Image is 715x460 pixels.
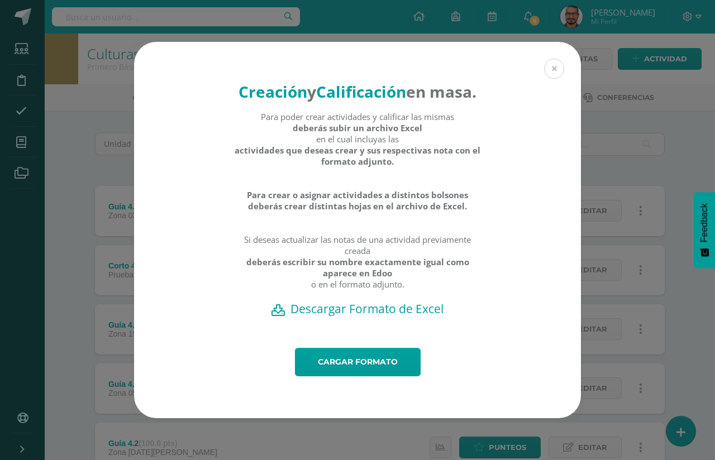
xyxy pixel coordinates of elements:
a: Cargar formato [295,348,421,376]
button: Close (Esc) [544,59,564,79]
strong: actividades que deseas crear y sus respectivas nota con el formato adjunto. [234,145,482,167]
button: Feedback - Mostrar encuesta [694,192,715,268]
strong: deberás subir un archivo Excel [293,122,422,133]
strong: Para crear o asignar actividades a distintos bolsones deberás crear distintas hojas en el archivo... [234,189,482,212]
h4: en masa. [234,81,482,102]
span: Feedback [699,203,709,242]
strong: y [307,81,316,102]
strong: Calificación [316,81,406,102]
strong: deberás escribir su nombre exactamente igual como aparece en Edoo [234,256,482,279]
strong: Creación [239,81,307,102]
a: Descargar Formato de Excel [154,301,561,317]
div: Para poder crear actividades y calificar las mismas en el cual incluyas las Si deseas actualizar ... [234,111,482,301]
